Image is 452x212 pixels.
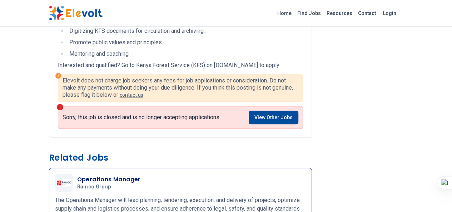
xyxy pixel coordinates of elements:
[67,38,303,47] li: Promote public values and principles
[67,27,303,35] li: Digitizing KFS documents for circulation and archiving.
[324,7,355,19] a: Resources
[58,61,303,70] p: Interested and qualified? Go to Kenya Forest Service (KFS) on [DOMAIN_NAME] to apply
[249,111,298,124] a: View Other Jobs
[49,6,103,21] img: Elevolt
[379,6,401,20] a: Login
[77,184,111,190] span: Ramco Group
[63,114,220,121] p: Sorry, this job is closed and is no longer accepting applications.
[63,77,298,99] p: Elevolt does not charge job seekers any fees for job applications or consideration. Do not make a...
[274,7,294,19] a: Home
[294,7,324,19] a: Find Jobs
[416,178,452,212] iframe: Chat Widget
[67,50,303,58] li: Mentoring and coaching
[57,179,71,186] img: Ramco Group
[355,7,379,19] a: Contact
[49,152,312,163] h3: Related Jobs
[120,92,143,98] a: contact us
[77,175,141,184] h3: Operations Manager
